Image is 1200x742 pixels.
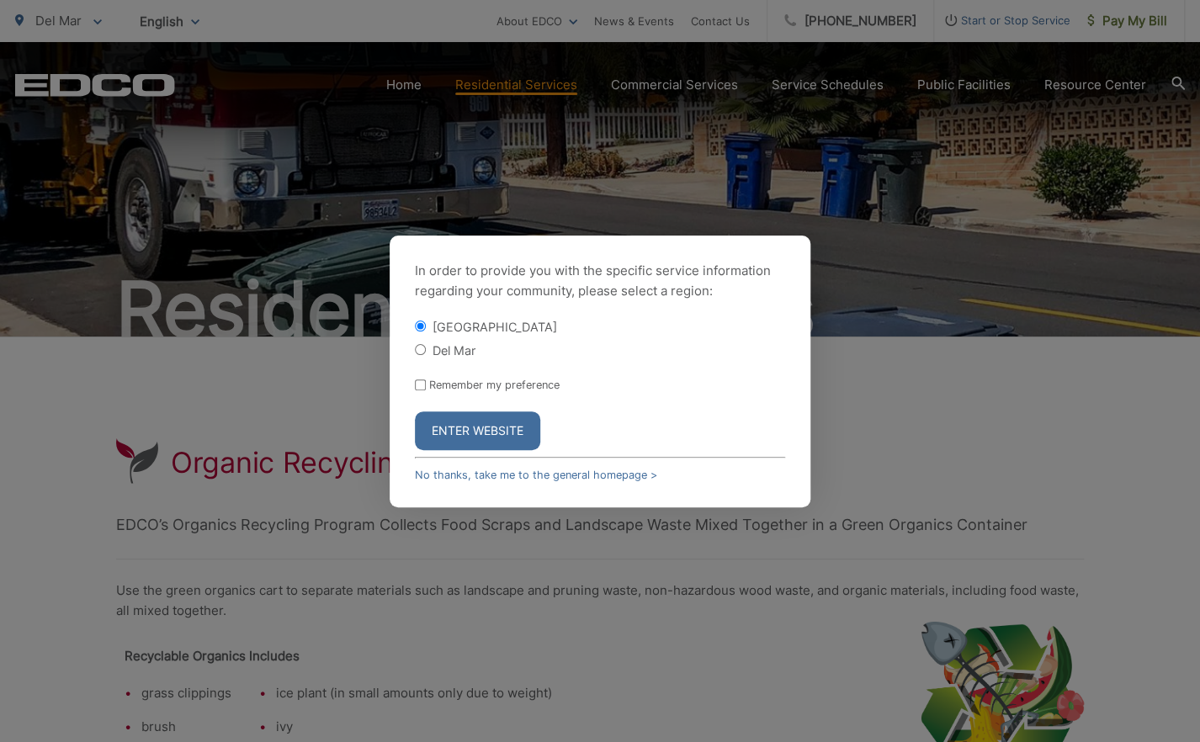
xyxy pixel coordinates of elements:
label: Remember my preference [429,379,560,391]
label: Del Mar [433,343,475,358]
button: Enter Website [415,411,540,450]
iframe: To enrich screen reader interactions, please activate Accessibility in Grammarly extension settings [1103,662,1187,742]
a: No thanks, take me to the general homepage > [415,469,657,481]
label: [GEOGRAPHIC_DATA] [433,320,557,334]
p: In order to provide you with the specific service information regarding your community, please se... [415,261,785,301]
